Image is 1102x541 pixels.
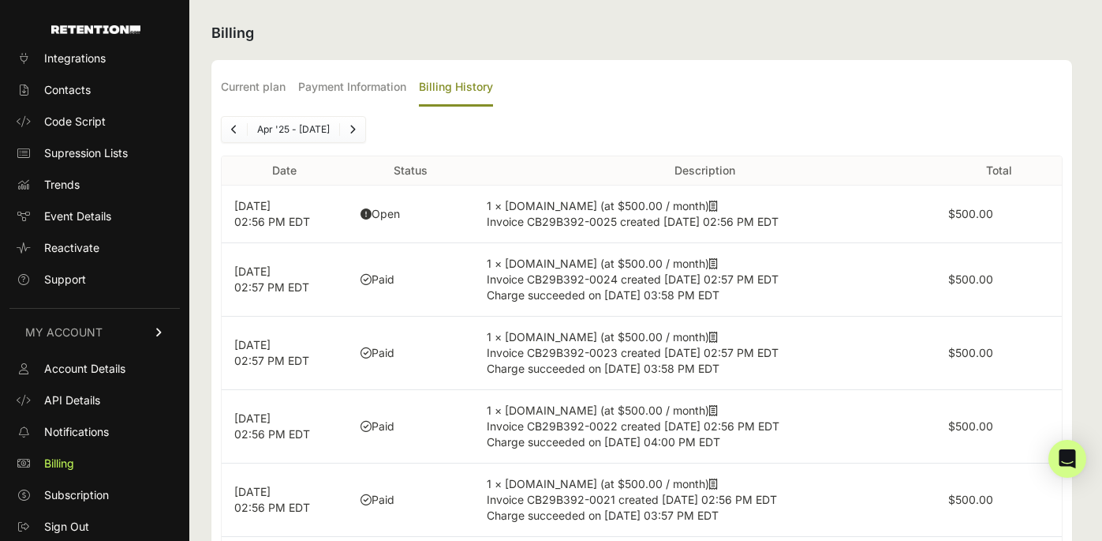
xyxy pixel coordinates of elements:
[234,264,335,295] p: [DATE] 02:57 PM EDT
[9,141,180,166] a: Supression Lists
[474,317,936,390] td: 1 × [DOMAIN_NAME] (at $500.00 / month)
[51,25,140,34] img: Retention.com
[44,240,99,256] span: Reactivate
[487,272,779,286] span: Invoice CB29B392-0024 created [DATE] 02:57 PM EDT
[348,464,474,537] td: Paid
[348,390,474,464] td: Paid
[222,117,247,142] a: Previous
[948,346,993,359] label: $500.00
[9,172,180,197] a: Trends
[44,424,109,440] span: Notifications
[9,356,180,381] a: Account Details
[44,209,111,224] span: Event Details
[221,70,286,107] label: Current plan
[348,243,474,317] td: Paid
[487,435,720,449] span: Charge succeeded on [DATE] 04:00 PM EDT
[9,235,180,261] a: Reactivate
[247,123,339,136] li: Apr '25 - [DATE]
[234,411,335,442] p: [DATE] 02:56 PM EDT
[44,519,89,535] span: Sign Out
[9,46,180,71] a: Integrations
[44,114,106,130] span: Code Script
[234,337,335,369] p: [DATE] 02:57 PM EDT
[487,419,779,433] span: Invoice CB29B392-0022 created [DATE] 02:56 PM EDT
[9,483,180,508] a: Subscription
[1048,440,1086,478] div: Open Intercom Messenger
[44,393,100,408] span: API Details
[348,317,474,390] td: Paid
[44,456,74,471] span: Billing
[474,464,936,537] td: 1 × [DOMAIN_NAME] (at $500.00 / month)
[222,156,348,186] th: Date
[44,487,109,503] span: Subscription
[9,388,180,413] a: API Details
[474,243,936,317] td: 1 × [DOMAIN_NAME] (at $500.00 / month)
[948,419,993,433] label: $500.00
[487,215,779,228] span: Invoice CB29B392-0025 created [DATE] 02:56 PM EDT
[487,362,719,375] span: Charge succeeded on [DATE] 03:58 PM EDT
[948,493,993,506] label: $500.00
[9,109,180,134] a: Code Script
[9,419,180,445] a: Notifications
[25,325,103,340] span: MY ACCOUNT
[9,514,180,539] a: Sign Out
[44,145,128,161] span: Supression Lists
[9,451,180,476] a: Billing
[44,272,86,287] span: Support
[948,207,993,220] label: $500.00
[9,77,180,103] a: Contacts
[936,156,1062,186] th: Total
[340,117,365,142] a: Next
[9,267,180,292] a: Support
[474,156,936,186] th: Description
[348,156,474,186] th: Status
[9,204,180,229] a: Event Details
[9,308,180,356] a: MY ACCOUNT
[44,361,125,377] span: Account Details
[948,272,993,286] label: $500.00
[234,198,335,230] p: [DATE] 02:56 PM EDT
[487,509,719,522] span: Charge succeeded on [DATE] 03:57 PM EDT
[419,70,493,107] label: Billing History
[44,82,91,98] span: Contacts
[487,288,719,302] span: Charge succeeded on [DATE] 03:58 PM EDT
[211,22,1072,44] h2: Billing
[44,177,80,193] span: Trends
[487,346,779,359] span: Invoice CB29B392-0023 created [DATE] 02:57 PM EDT
[474,186,936,243] td: 1 × [DOMAIN_NAME] (at $500.00 / month)
[234,484,335,516] p: [DATE] 02:56 PM EDT
[348,186,474,243] td: Open
[44,51,106,66] span: Integrations
[298,70,406,107] label: Payment Information
[474,390,936,464] td: 1 × [DOMAIN_NAME] (at $500.00 / month)
[487,493,777,506] span: Invoice CB29B392-0021 created [DATE] 02:56 PM EDT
